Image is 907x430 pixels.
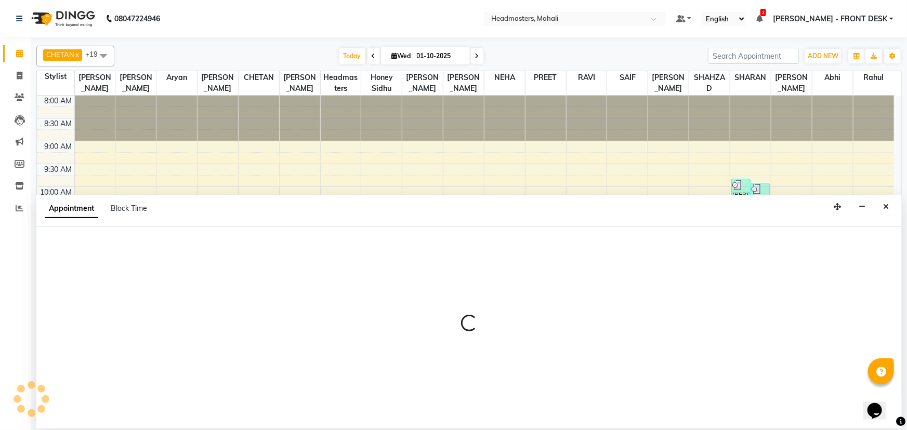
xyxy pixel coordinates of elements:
div: 9:30 AM [43,164,74,175]
div: 8:30 AM [43,118,74,129]
input: Search Appointment [708,48,799,64]
span: Block Time [111,204,147,213]
span: [PERSON_NAME] [443,71,484,95]
div: 10:00 AM [38,187,74,198]
span: +19 [85,50,106,58]
span: SAIF [607,71,648,84]
span: [PERSON_NAME] [402,71,443,95]
div: [PERSON_NAME], TK10, 09:50 AM-11:35 AM, HCG - Hair Cut by Senior Hair Stylist,BRD - [PERSON_NAME] [732,179,750,258]
img: logo [27,4,98,33]
span: [PERSON_NAME] [280,71,320,95]
span: [PERSON_NAME] [648,71,689,95]
span: Today [339,48,365,64]
span: PREET [525,71,566,84]
div: [PERSON_NAME], TK03, 09:55 AM-10:55 AM, HCG - Hair Cut by Senior Hair Stylist [751,183,769,227]
input: 2025-10-01 [414,48,466,64]
span: [PERSON_NAME] [771,71,812,95]
a: 2 [756,14,763,23]
iframe: chat widget [863,388,897,420]
a: x [74,50,79,59]
span: ADD NEW [808,52,838,60]
span: CHETAN [46,50,74,59]
span: [PERSON_NAME] [198,71,238,95]
span: Rahul [853,71,894,84]
span: RAVI [567,71,607,84]
div: 9:00 AM [43,141,74,152]
span: Wed [389,52,414,60]
span: Honey Sidhu [361,71,402,95]
span: Abhi [812,71,853,84]
span: SHARAN [730,71,771,84]
span: Aryan [156,71,197,84]
span: [PERSON_NAME] [115,71,156,95]
span: Headmasters [321,71,361,95]
div: 8:00 AM [43,96,74,106]
button: ADD NEW [805,49,841,63]
div: Stylist [37,71,74,82]
span: Appointment [45,199,98,218]
b: 08047224946 [114,4,160,33]
span: NEHA [484,71,525,84]
button: Close [878,199,893,215]
span: CHETAN [239,71,279,84]
span: [PERSON_NAME] - FRONT DESK [773,14,887,24]
span: SHAHZAD [689,71,730,95]
span: [PERSON_NAME] [75,71,115,95]
span: 2 [760,9,766,16]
